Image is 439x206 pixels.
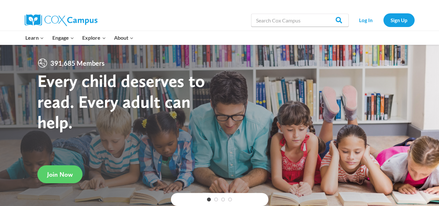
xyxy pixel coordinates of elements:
[25,34,44,42] span: Learn
[37,70,205,132] strong: Every child deserves to read. Every adult can help.
[48,58,107,68] span: 391,685 Members
[52,34,74,42] span: Engage
[352,13,415,27] nav: Secondary Navigation
[21,31,138,45] nav: Primary Navigation
[214,198,218,201] a: 2
[207,198,211,201] a: 1
[47,171,73,178] span: Join Now
[25,14,97,26] img: Cox Campus
[383,13,415,27] a: Sign Up
[352,13,380,27] a: Log In
[37,165,83,183] a: Join Now
[221,198,225,201] a: 3
[114,34,134,42] span: About
[251,14,349,27] input: Search Cox Campus
[82,34,106,42] span: Explore
[228,198,232,201] a: 4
